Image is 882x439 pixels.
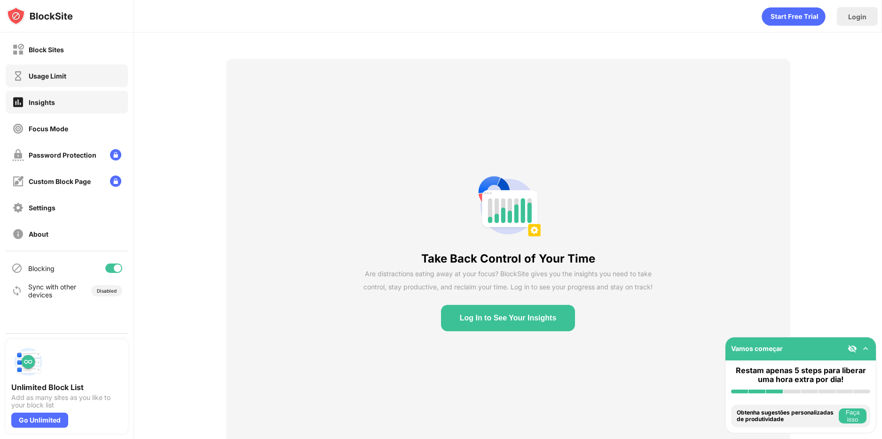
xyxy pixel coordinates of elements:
img: push-block-list.svg [11,345,45,379]
div: Sync with other devices [28,283,77,299]
img: focus-off.svg [12,123,24,135]
button: Faça isso [839,408,866,423]
img: about-off.svg [12,228,24,240]
div: Are distractions eating away at your focus? BlockSite gives you the insights you need to take con... [363,267,653,294]
div: Vamos começar [731,344,783,352]
div: Disabled [97,288,117,294]
div: Go Unlimited [11,413,68,428]
img: settings-off.svg [12,202,24,214]
div: Unlimited Block List [11,383,122,392]
img: block-off.svg [12,44,24,56]
div: Add as many sites as you like to your block list [11,394,122,409]
div: Password Protection [29,151,96,159]
img: blocking-icon.svg [11,263,23,274]
div: Block Sites [29,46,64,54]
div: Restam apenas 5 steps para liberar uma hora extra por dia! [731,366,870,384]
img: eye-not-visible.svg [848,344,857,353]
div: Settings [29,204,55,212]
div: Take Back Control of Your Time [421,252,595,265]
img: sync-icon.svg [11,285,23,296]
button: Log In to See Your Insights [441,305,575,331]
img: insights-on.svg [12,96,24,108]
div: animation [762,7,826,26]
div: Insights [29,98,55,106]
img: password-protection-off.svg [12,149,24,161]
div: Focus Mode [29,125,68,133]
img: insights-non-login-state.png [474,173,542,240]
div: Usage Limit [29,72,66,80]
img: time-usage-off.svg [12,70,24,82]
img: omni-setup-toggle.svg [861,344,870,353]
div: Login [848,13,866,21]
img: customize-block-page-off.svg [12,176,24,187]
img: lock-menu.svg [110,149,121,160]
div: Obtenha sugestões personalizadas de produtividade [737,409,836,423]
div: Blocking [28,264,55,272]
div: Custom Block Page [29,177,91,185]
div: About [29,230,48,238]
img: lock-menu.svg [110,176,121,187]
img: logo-blocksite.svg [7,7,73,25]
